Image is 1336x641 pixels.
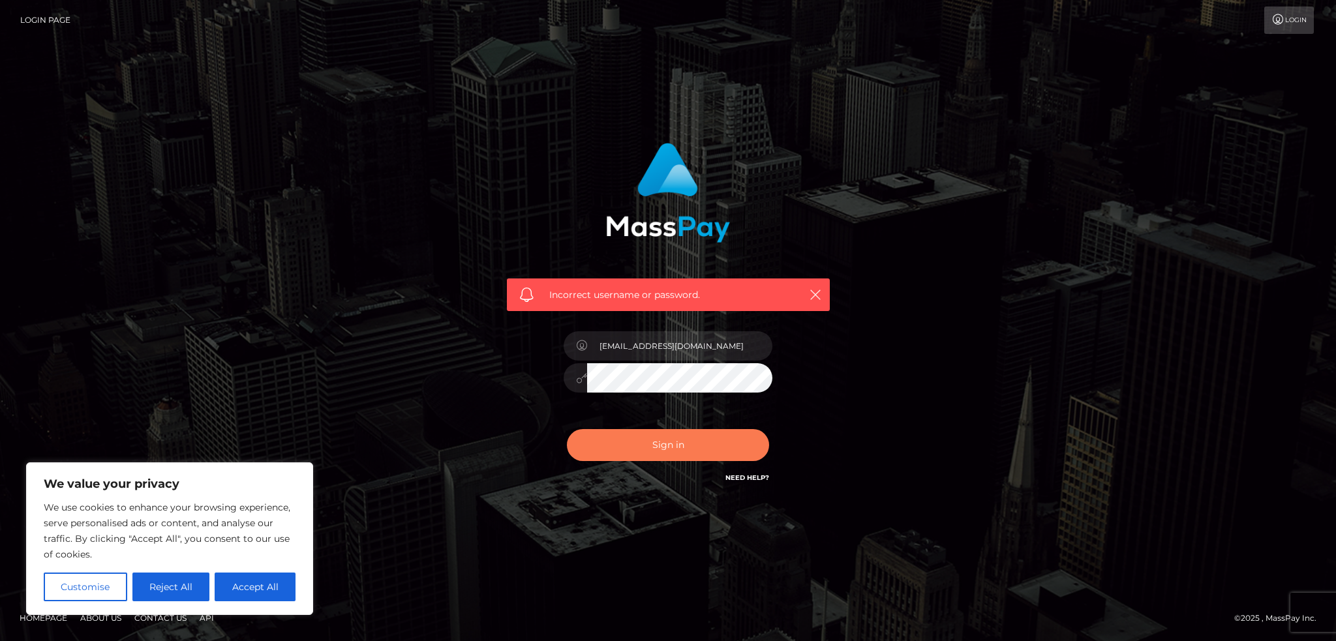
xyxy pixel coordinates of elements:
[20,7,70,34] a: Login Page
[1264,7,1314,34] a: Login
[26,462,313,615] div: We value your privacy
[14,608,72,628] a: Homepage
[129,608,192,628] a: Contact Us
[132,573,210,601] button: Reject All
[725,473,769,482] a: Need Help?
[75,608,127,628] a: About Us
[587,331,772,361] input: Username...
[215,573,296,601] button: Accept All
[549,288,787,302] span: Incorrect username or password.
[194,608,219,628] a: API
[44,476,296,492] p: We value your privacy
[606,143,730,243] img: MassPay Login
[1234,611,1326,625] div: © 2025 , MassPay Inc.
[44,573,127,601] button: Customise
[567,429,769,461] button: Sign in
[44,499,296,562] p: We use cookies to enhance your browsing experience, serve personalised ads or content, and analys...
